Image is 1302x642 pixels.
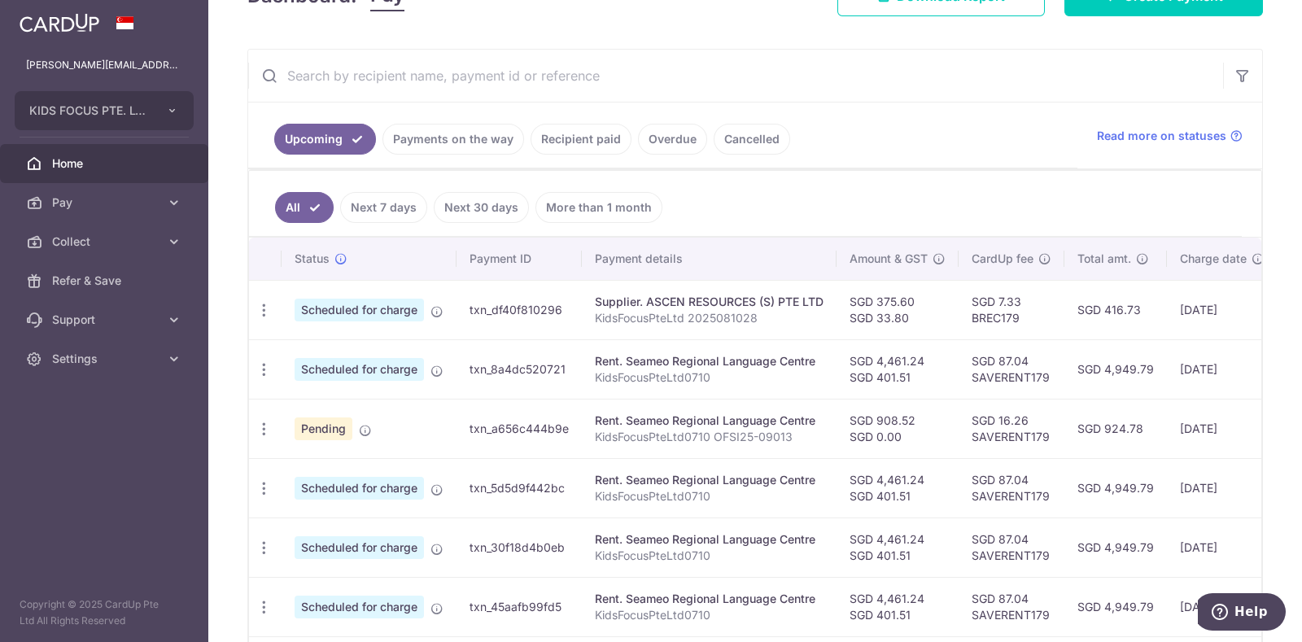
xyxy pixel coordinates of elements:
td: txn_a656c444b9e [457,399,582,458]
a: Read more on statuses [1097,128,1243,144]
span: Pay [52,194,159,211]
td: txn_5d5d9f442bc [457,458,582,518]
img: CardUp [20,13,99,33]
span: Support [52,312,159,328]
span: Scheduled for charge [295,536,424,559]
td: txn_30f18d4b0eb [457,518,582,577]
td: SGD 4,461.24 SGD 401.51 [837,518,959,577]
a: All [275,192,334,223]
td: txn_45aafb99fd5 [457,577,582,636]
td: [DATE] [1167,339,1278,399]
span: Scheduled for charge [295,358,424,381]
span: Settings [52,351,159,367]
a: Overdue [638,124,707,155]
td: [DATE] [1167,577,1278,636]
a: Cancelled [714,124,790,155]
td: txn_df40f810296 [457,280,582,339]
p: KidsFocusPteLtd0710 [595,369,824,386]
td: SGD 4,949.79 [1064,458,1167,518]
td: SGD 4,461.24 SGD 401.51 [837,339,959,399]
td: SGD 4,949.79 [1064,518,1167,577]
td: SGD 87.04 SAVERENT179 [959,339,1064,399]
a: Next 7 days [340,192,427,223]
td: [DATE] [1167,280,1278,339]
span: KIDS FOCUS PTE. LTD. [29,103,150,119]
iframe: Opens a widget where you can find more information [1198,593,1286,634]
span: Amount & GST [850,251,928,267]
td: SGD 87.04 SAVERENT179 [959,577,1064,636]
a: Payments on the way [382,124,524,155]
p: KidsFocusPteLtd0710 [595,548,824,564]
div: Rent. Seameo Regional Language Centre [595,531,824,548]
span: Home [52,155,159,172]
span: Scheduled for charge [295,299,424,321]
div: Rent. Seameo Regional Language Centre [595,472,824,488]
span: Total amt. [1077,251,1131,267]
td: SGD 416.73 [1064,280,1167,339]
p: KidsFocusPteLtd0710 [595,607,824,623]
td: SGD 908.52 SGD 0.00 [837,399,959,458]
td: [DATE] [1167,518,1278,577]
button: KIDS FOCUS PTE. LTD. [15,91,194,130]
span: Pending [295,417,352,440]
p: KidsFocusPteLtd0710 [595,488,824,504]
td: SGD 4,949.79 [1064,339,1167,399]
p: KidsFocusPteLtd0710 OFSI25-09013 [595,429,824,445]
p: KidsFocusPteLtd 2025081028 [595,310,824,326]
td: [DATE] [1167,458,1278,518]
a: Upcoming [274,124,376,155]
a: Recipient paid [531,124,631,155]
td: SGD 7.33 BREC179 [959,280,1064,339]
td: SGD 924.78 [1064,399,1167,458]
td: SGD 87.04 SAVERENT179 [959,458,1064,518]
div: Supplier. ASCEN RESOURCES (S) PTE LTD [595,294,824,310]
td: [DATE] [1167,399,1278,458]
span: Status [295,251,330,267]
span: Refer & Save [52,273,159,289]
td: SGD 4,461.24 SGD 401.51 [837,577,959,636]
td: txn_8a4dc520721 [457,339,582,399]
a: More than 1 month [535,192,662,223]
span: Read more on statuses [1097,128,1226,144]
td: SGD 16.26 SAVERENT179 [959,399,1064,458]
input: Search by recipient name, payment id or reference [248,50,1223,102]
div: Rent. Seameo Regional Language Centre [595,591,824,607]
div: Rent. Seameo Regional Language Centre [595,353,824,369]
th: Payment ID [457,238,582,280]
td: SGD 375.60 SGD 33.80 [837,280,959,339]
span: Charge date [1180,251,1247,267]
span: Collect [52,234,159,250]
span: Scheduled for charge [295,477,424,500]
div: Rent. Seameo Regional Language Centre [595,413,824,429]
td: SGD 4,461.24 SGD 401.51 [837,458,959,518]
td: SGD 87.04 SAVERENT179 [959,518,1064,577]
th: Payment details [582,238,837,280]
td: SGD 4,949.79 [1064,577,1167,636]
a: Next 30 days [434,192,529,223]
span: Scheduled for charge [295,596,424,618]
p: [PERSON_NAME][EMAIL_ADDRESS][DOMAIN_NAME] [26,57,182,73]
span: CardUp fee [972,251,1033,267]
